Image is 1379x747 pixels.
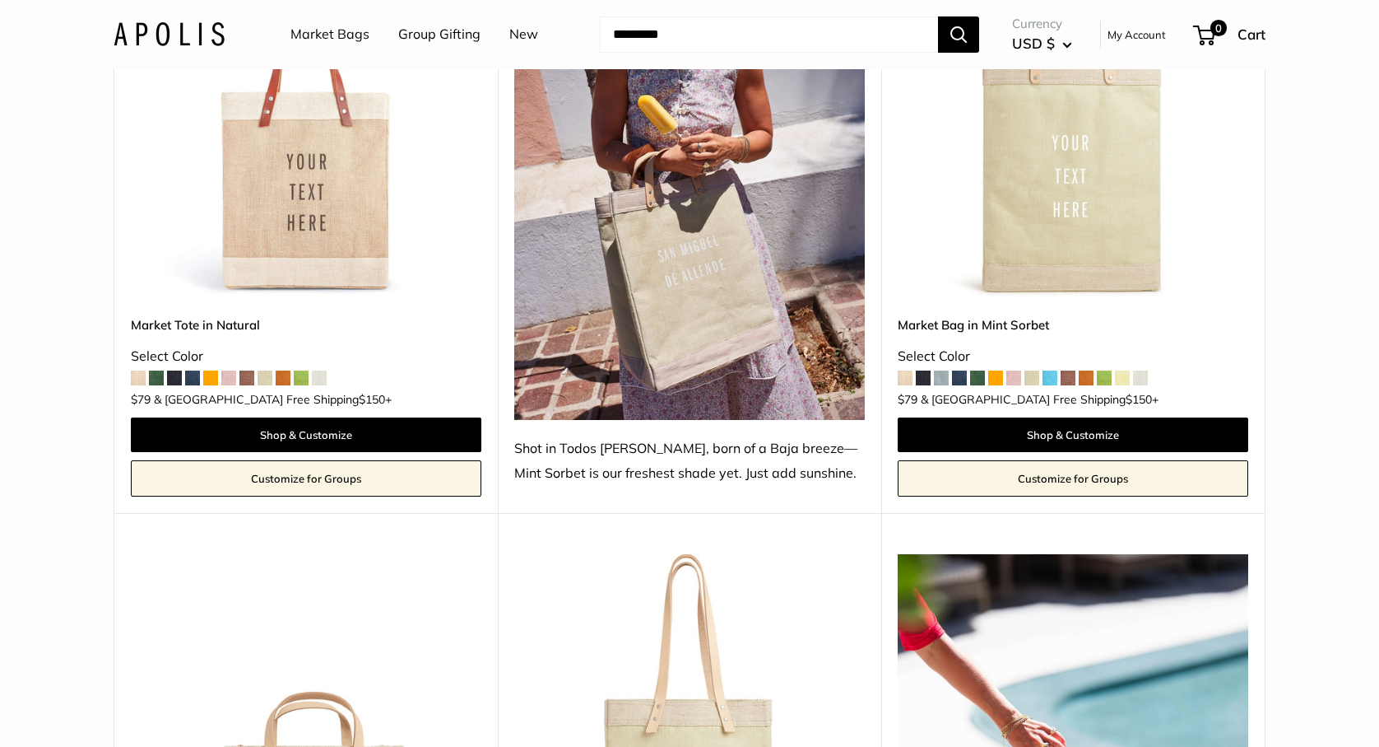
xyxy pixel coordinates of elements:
a: Shop & Customize [131,418,481,452]
a: New [509,22,538,47]
span: $150 [1126,392,1152,407]
a: Market Bags [290,22,369,47]
input: Search... [600,16,938,53]
div: Shot in Todos [PERSON_NAME], born of a Baja breeze—Mint Sorbet is our freshest shade yet. Just ad... [514,437,865,486]
span: Cart [1237,26,1265,43]
a: Customize for Groups [131,460,481,497]
span: $79 [898,392,917,407]
a: Shop & Customize [898,418,1248,452]
img: Apolis [114,22,225,46]
a: Market Bag in Mint Sorbet [898,315,1248,334]
span: $150 [359,392,385,407]
a: 0 Cart [1195,21,1265,48]
span: USD $ [1012,35,1055,52]
span: $79 [131,392,151,407]
button: USD $ [1012,30,1072,57]
span: & [GEOGRAPHIC_DATA] Free Shipping + [921,394,1158,405]
span: 0 [1210,20,1227,36]
div: Select Color [898,344,1248,369]
a: Customize for Groups [898,460,1248,497]
a: Market Tote in Natural [131,315,481,334]
button: Search [938,16,979,53]
a: My Account [1107,25,1166,44]
span: Currency [1012,12,1072,35]
span: & [GEOGRAPHIC_DATA] Free Shipping + [154,394,392,405]
div: Select Color [131,344,481,369]
a: Group Gifting [398,22,481,47]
